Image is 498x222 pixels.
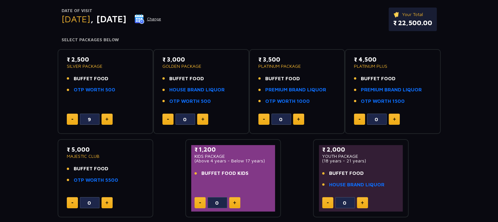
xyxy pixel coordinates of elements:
p: ₹ 22,500.00 [393,18,432,28]
a: OTP WORTH 1000 [265,98,310,105]
img: plus [233,201,236,204]
img: minus [263,119,265,120]
p: GOLDEN PACKAGE [162,64,240,68]
a: OTP WORTH 5500 [74,176,118,184]
img: plus [361,201,364,204]
p: (Above 4 years - Below 17 years) [194,158,272,163]
span: BUFFET FOOD [329,170,364,177]
span: BUFFET FOOD [74,75,108,83]
a: OTP WORTH 1500 [361,98,405,105]
p: Date of Visit [62,8,161,14]
p: KIDS PACKAGE [194,154,272,158]
img: minus [199,202,201,203]
p: YOUTH PACKAGE [322,154,400,158]
span: BUFFET FOOD KIDS [201,170,249,177]
img: minus [167,119,169,120]
p: ₹ 3,000 [162,55,240,64]
p: SILVER PACKAGE [67,64,144,68]
span: BUFFET FOOD [361,75,396,83]
img: minus [71,119,73,120]
span: BUFFET FOOD [169,75,204,83]
p: ₹ 2,500 [67,55,144,64]
a: HOUSE BRAND LIQUOR [169,86,225,94]
img: plus [393,118,396,121]
p: ₹ 5,000 [67,145,144,154]
p: (18 years - 21 years) [322,158,400,163]
p: ₹ 4,500 [354,55,432,64]
p: ₹ 2,000 [322,145,400,154]
p: MAJESTIC CLUB [67,154,144,158]
a: OTP WORTH 500 [74,86,115,94]
span: BUFFET FOOD [265,75,300,83]
img: ticket [393,11,400,18]
a: PREMIUM BRAND LIQUOR [265,86,326,94]
p: ₹ 3,500 [258,55,336,64]
a: HOUSE BRAND LIQUOR [329,181,384,189]
p: Your Total [393,11,432,18]
img: plus [201,118,204,121]
img: minus [71,202,73,203]
span: [DATE] [62,13,90,24]
span: , [DATE] [90,13,126,24]
img: minus [359,119,360,120]
span: BUFFET FOOD [74,165,108,173]
p: PLATINUM PLUS [354,64,432,68]
h4: Select Packages Below [62,37,437,43]
img: minus [327,202,329,203]
img: plus [105,118,108,121]
p: ₹ 1,200 [194,145,272,154]
img: plus [105,201,108,204]
p: PLATINUM PACKAGE [258,64,336,68]
a: OTP WORTH 500 [169,98,211,105]
a: PREMIUM BRAND LIQUOR [361,86,422,94]
img: plus [297,118,300,121]
button: Change [134,14,161,24]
